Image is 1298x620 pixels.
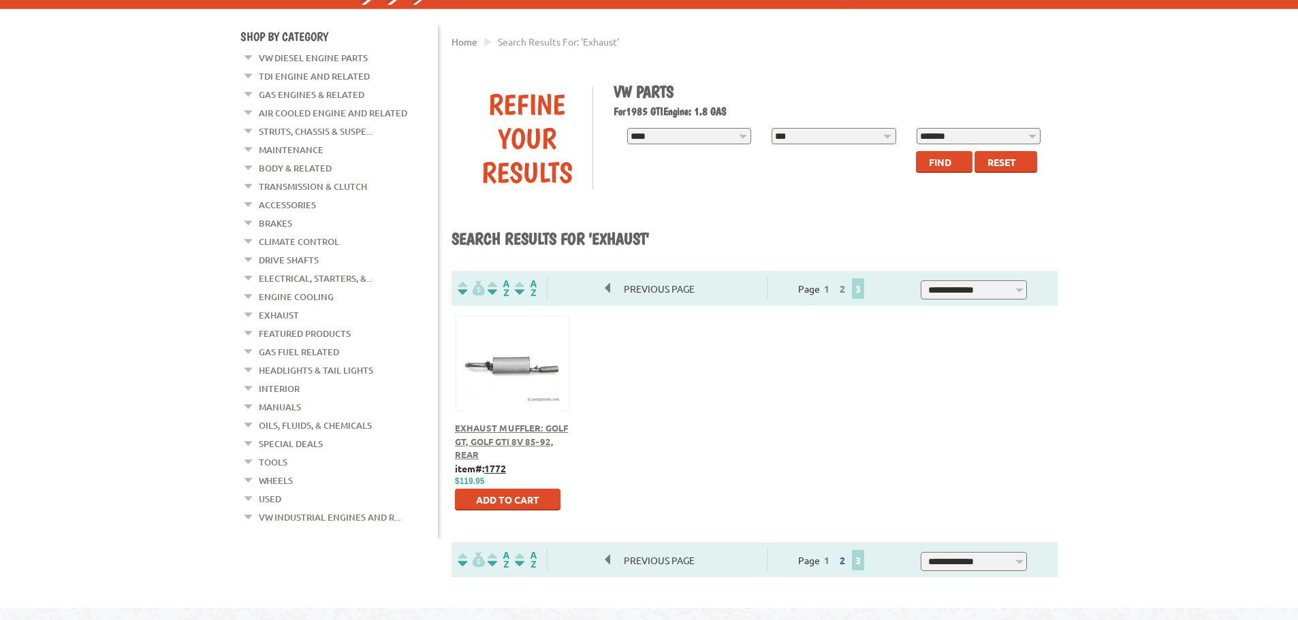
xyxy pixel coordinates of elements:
[259,380,300,397] a: Interior
[259,490,281,508] a: Used
[455,476,484,486] span: $119.95
[836,554,849,566] a: 2
[512,552,539,568] img: Sort by Sales Rank
[987,156,1016,168] span: Reset
[259,67,370,85] a: TDI Engine and Related
[259,288,334,306] a: Engine Cooling
[610,550,708,570] span: Previous Page
[821,282,833,295] a: 1
[821,554,833,566] a: 1
[484,462,506,474] u: 1772
[929,156,951,168] span: Find
[458,280,485,296] img: filterpricelow.svg
[605,282,708,295] a: Previous Page
[259,472,293,489] a: Wheels
[614,82,1048,101] h1: VW Parts
[485,552,512,568] img: Sort by Headline
[259,49,368,67] a: VW Diesel Engine Parts
[452,35,477,48] a: Home
[259,159,332,177] a: Body & Related
[455,489,560,510] button: Add to Cart
[610,278,708,299] span: Previous Page
[767,277,897,299] div: Page
[462,87,592,189] div: Refine Your Results
[259,123,373,140] a: Struts, Chassis & Suspe...
[259,417,372,434] a: Oils, Fluids, & Chemicals
[614,105,1048,118] h2: 1985 GTI
[259,453,287,471] a: Tools
[259,233,339,250] a: Climate Control
[259,86,364,103] a: Gas Engines & Related
[259,325,351,342] a: Featured Products
[259,270,373,287] a: Electrical, Starters, &...
[852,278,864,299] span: 3
[605,554,708,566] a: Previous Page
[259,508,400,526] a: VW Industrial Engines and R...
[512,280,539,296] img: Sort by Sales Rank
[498,35,619,48] span: Search results for: 'exhaust'
[259,361,373,379] a: Headlights & Tail Lights
[455,462,506,474] b: item#:
[485,280,512,296] img: Sort by Headline
[240,29,438,44] h4: Shop By Category
[259,178,367,195] a: Transmission & Clutch
[663,105,727,118] span: Engine: 1.8 GAS
[458,552,485,568] img: filterpricelow.svg
[476,493,539,506] span: Add to Cart
[259,214,292,232] a: Brakes
[452,229,1058,250] h1: Search results for 'exhaust'
[455,422,568,460] a: Exhaust Muffler: Golf GT, Golf GTI 8v 85-92, Rear
[259,141,323,159] a: Maintenance
[916,151,972,173] button: Find
[836,282,849,295] a: 2
[259,435,323,453] a: Special Deals
[259,104,407,122] a: Air Cooled Engine and Related
[767,549,897,571] div: Page
[259,398,301,416] a: Manuals
[259,196,316,214] a: Accessories
[259,306,299,324] a: Exhaust
[852,550,864,570] span: 3
[614,105,626,118] span: For
[259,251,319,269] a: Drive Shafts
[259,343,339,361] a: Gas Fuel Related
[975,151,1037,173] button: Reset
